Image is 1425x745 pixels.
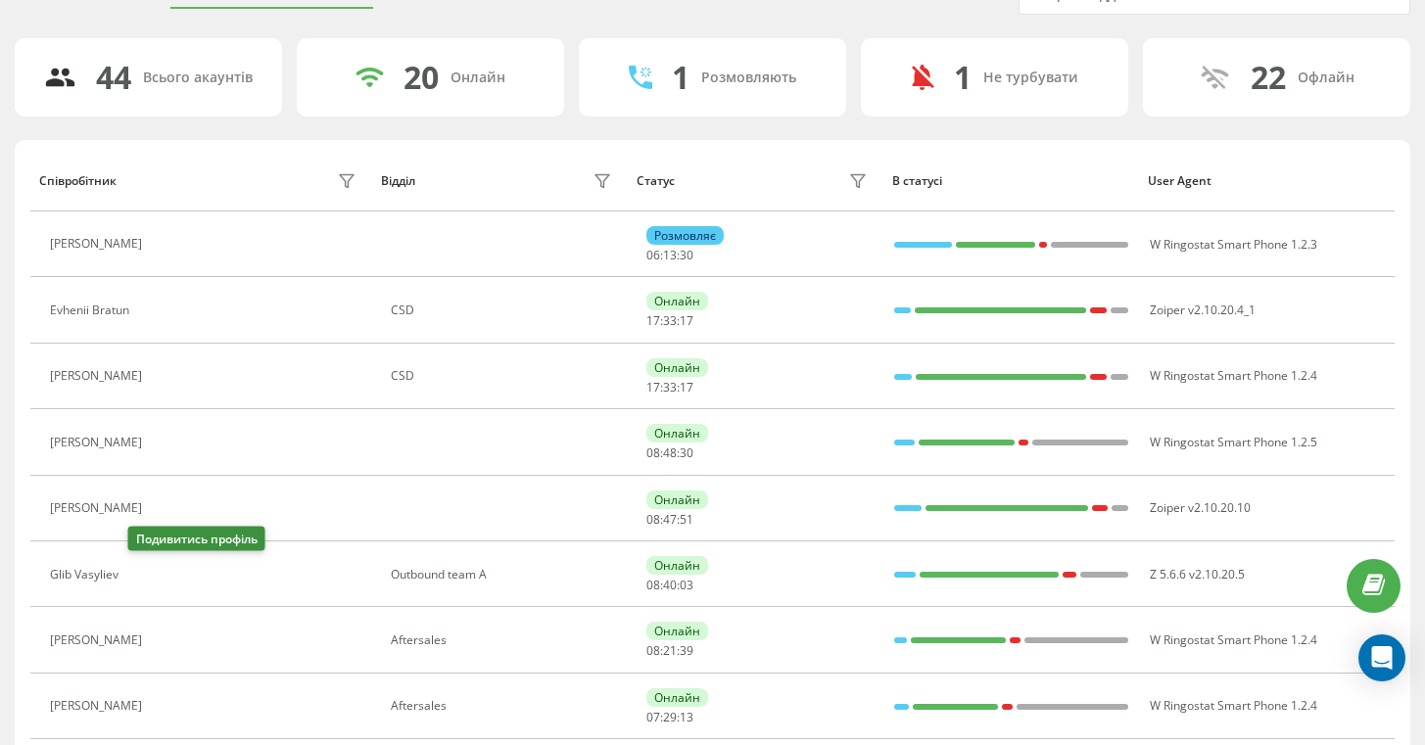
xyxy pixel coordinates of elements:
div: CSD [391,303,616,317]
div: : : [646,644,693,658]
span: 17 [680,379,693,396]
div: Онлайн [646,424,708,442]
div: : : [646,711,693,724]
div: Онлайн [451,70,505,86]
div: Онлайн [646,490,708,509]
div: CSD [391,369,616,383]
span: 03 [680,577,693,593]
div: Розмовляють [701,70,796,86]
div: В статусі [892,174,1129,188]
div: Онлайн [646,358,708,377]
div: Подивитись профіль [128,527,265,551]
div: : : [646,513,693,527]
div: : : [646,249,693,262]
span: 29 [663,709,677,725]
div: Офлайн [1298,70,1354,86]
div: [PERSON_NAME] [50,369,147,383]
span: 48 [663,444,677,461]
div: Статус [637,174,675,188]
span: Zoiper v2.10.20.10 [1150,499,1251,516]
span: W Ringostat Smart Phone 1.2.4 [1150,697,1317,714]
div: 1 [954,59,972,96]
span: 33 [663,379,677,396]
div: Онлайн [646,292,708,310]
span: 17 [646,379,660,396]
span: 06 [646,247,660,263]
div: [PERSON_NAME] [50,633,147,647]
div: Open Intercom Messenger [1358,634,1405,681]
span: 30 [680,247,693,263]
span: Z 5.6.6 v2.10.20.5 [1150,566,1245,582]
div: [PERSON_NAME] [50,501,147,515]
div: Outbound team A [391,568,616,582]
span: 17 [680,312,693,329]
div: [PERSON_NAME] [50,699,147,713]
div: Aftersales [391,699,616,713]
span: 13 [663,247,677,263]
div: 1 [672,59,689,96]
span: Zoiper v2.10.20.4_1 [1150,302,1256,318]
div: Glib Vasyliev [50,568,123,582]
span: 07 [646,709,660,725]
span: 08 [646,444,660,461]
span: 30 [680,444,693,461]
div: 20 [404,59,439,96]
div: Онлайн [646,622,708,640]
span: 51 [680,511,693,528]
span: 40 [663,577,677,593]
span: 17 [646,312,660,329]
span: 39 [680,642,693,659]
span: 08 [646,511,660,528]
span: 08 [646,642,660,659]
span: 13 [680,709,693,725]
span: W Ringostat Smart Phone 1.2.3 [1150,236,1317,253]
div: User Agent [1148,174,1385,188]
div: Всього акаунтів [143,70,253,86]
div: Онлайн [646,556,708,575]
span: W Ringostat Smart Phone 1.2.5 [1150,434,1317,450]
span: W Ringostat Smart Phone 1.2.4 [1150,367,1317,384]
span: 47 [663,511,677,528]
div: Aftersales [391,633,616,647]
span: W Ringostat Smart Phone 1.2.4 [1150,631,1317,648]
span: 33 [663,312,677,329]
div: Відділ [381,174,415,188]
div: 22 [1251,59,1286,96]
div: Evhenii Bratun [50,303,134,317]
div: : : [646,314,693,328]
span: 08 [646,577,660,593]
div: [PERSON_NAME] [50,237,147,251]
div: Співробітник [39,174,117,188]
div: : : [646,446,693,460]
div: 44 [96,59,131,96]
div: : : [646,579,693,592]
div: Розмовляє [646,226,724,245]
div: Онлайн [646,688,708,707]
div: : : [646,381,693,395]
div: Не турбувати [983,70,1078,86]
div: [PERSON_NAME] [50,436,147,449]
span: 21 [663,642,677,659]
